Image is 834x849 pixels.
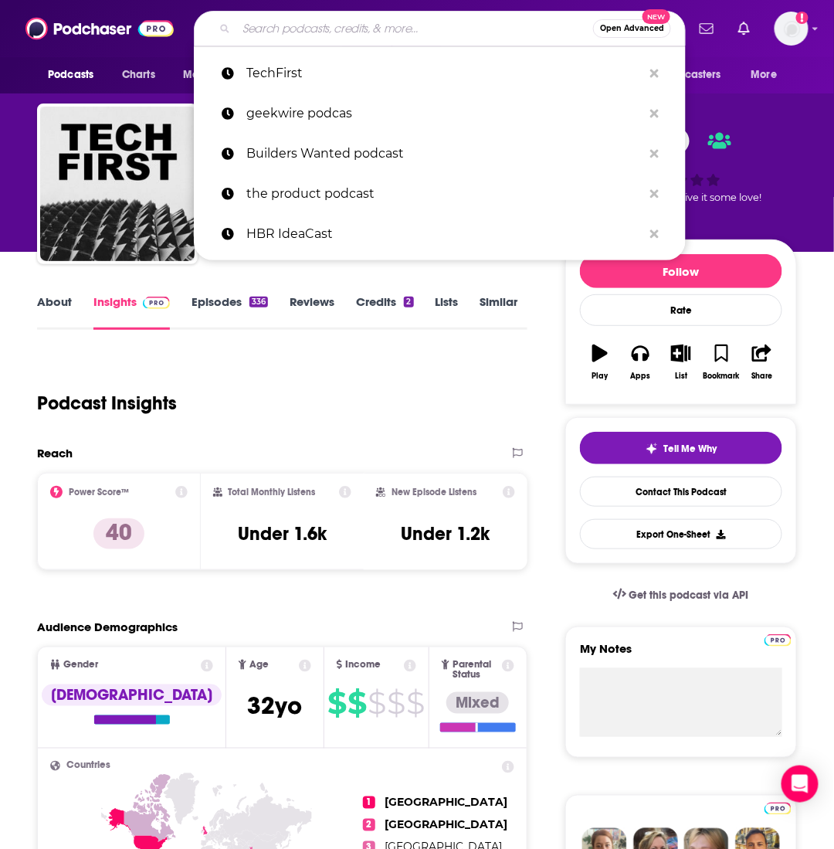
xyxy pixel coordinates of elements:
div: [DEMOGRAPHIC_DATA] [42,684,222,706]
a: TechFirst [194,53,686,93]
span: New [642,9,670,24]
span: Get this podcast via API [629,589,749,602]
p: TechFirst [246,53,642,93]
a: Lists [436,294,459,330]
span: $ [368,691,386,715]
div: Rate [580,294,782,326]
button: Bookmark [701,335,741,390]
button: open menu [741,60,797,90]
label: My Notes [580,641,782,668]
input: Search podcasts, credits, & more... [236,16,593,41]
span: Age [249,660,269,670]
img: Podchaser Pro [764,634,792,647]
a: Pro website [764,800,792,815]
span: Podcasts [48,64,93,86]
p: geekwire podcas [246,93,642,134]
button: tell me why sparkleTell Me Why [580,432,782,464]
a: Contact This Podcast [580,477,782,507]
span: Gender [63,660,98,670]
h1: Podcast Insights [37,392,177,415]
div: Open Intercom Messenger [781,766,819,803]
div: Share [751,372,772,381]
a: the product podcast [194,174,686,214]
button: Export One-Sheet [580,519,782,549]
span: Income [345,660,381,670]
button: Share [742,335,782,390]
button: List [661,335,701,390]
p: 40 [93,518,144,549]
div: List [675,372,687,381]
h3: Under 1.2k [402,522,490,545]
button: open menu [637,60,744,90]
a: Builders Wanted podcast [194,134,686,174]
span: [GEOGRAPHIC_DATA] [385,818,508,832]
span: Tell Me Why [664,443,717,455]
span: More [751,64,778,86]
img: Podchaser - Follow, Share and Rate Podcasts [25,14,174,43]
button: Follow [580,254,782,288]
span: Countries [66,761,110,771]
h2: Power Score™ [69,487,129,498]
a: Episodes336 [192,294,268,330]
span: Monitoring [183,64,238,86]
span: Open Advanced [600,25,664,32]
img: User Profile [775,12,809,46]
span: [GEOGRAPHIC_DATA] [385,796,508,810]
span: Logged in as Marketing09 [775,12,809,46]
a: geekwire podcas [194,93,686,134]
h2: Audience Demographics [37,620,178,634]
a: HBR IdeaCast [194,214,686,254]
span: 2 [363,819,375,831]
img: Podchaser Pro [143,297,170,309]
img: tell me why sparkle [646,443,658,455]
a: Similar [480,294,518,330]
p: Builders Wanted podcast [246,134,642,174]
p: the product podcast [246,174,642,214]
div: Play [592,372,609,381]
a: Get this podcast via API [601,576,761,614]
a: Show notifications dropdown [732,15,756,42]
h3: Under 1.6k [238,522,327,545]
h2: Total Monthly Listens [229,487,316,498]
svg: Add a profile image [796,12,809,24]
div: 2 [404,297,413,307]
div: Mixed [446,692,509,714]
span: $ [328,691,347,715]
button: Play [580,335,620,390]
span: 1 [363,796,375,809]
h2: New Episode Listens [392,487,476,498]
button: Show profile menu [775,12,809,46]
div: Apps [631,372,651,381]
button: Apps [620,335,660,390]
a: About [37,294,72,330]
img: Podchaser Pro [764,803,792,815]
span: $ [407,691,425,715]
a: Show notifications dropdown [693,15,720,42]
button: open menu [37,60,114,90]
img: TechFirst with John Koetsier [40,107,195,261]
div: Search podcasts, credits, & more... [194,11,686,46]
span: Parental Status [453,660,500,680]
a: Pro website [764,632,792,647]
a: Charts [112,60,164,90]
a: InsightsPodchaser Pro [93,294,170,330]
button: Open AdvancedNew [593,19,671,38]
a: Reviews [290,294,334,330]
div: Bookmark [703,372,740,381]
button: open menu [172,60,258,90]
span: $ [348,691,367,715]
span: 32 yo [247,691,302,721]
p: HBR IdeaCast [246,214,642,254]
span: Charts [122,64,155,86]
h2: Reach [37,446,73,460]
span: $ [388,691,405,715]
a: Credits2 [356,294,413,330]
div: 336 [249,297,268,307]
